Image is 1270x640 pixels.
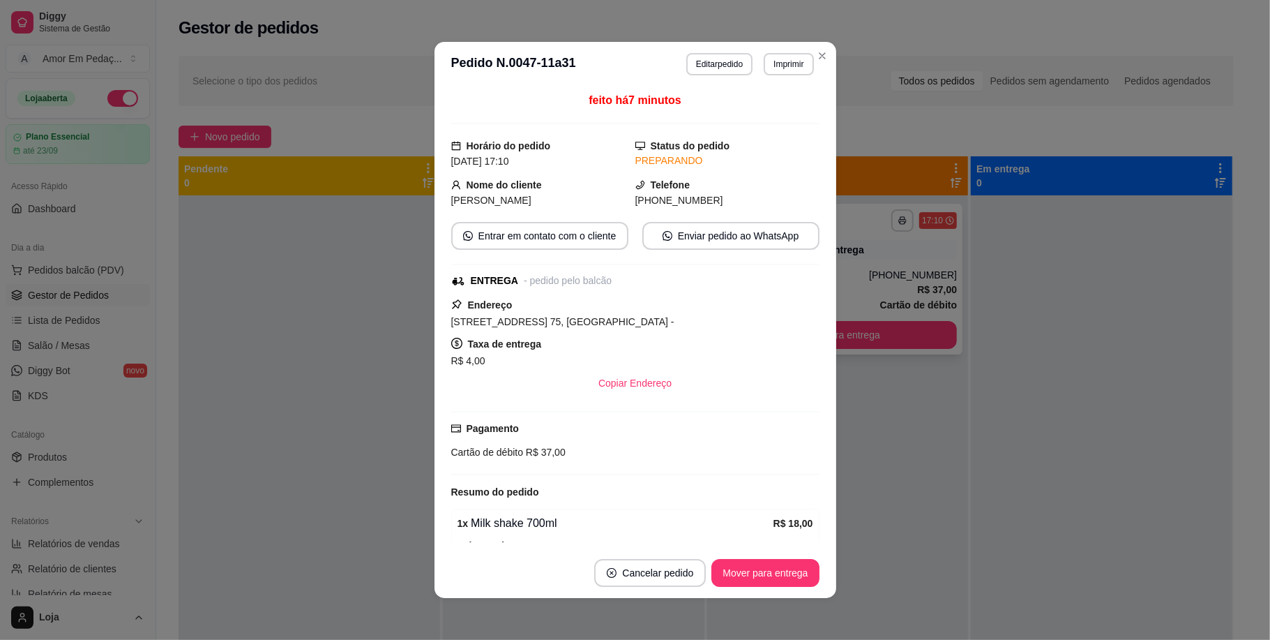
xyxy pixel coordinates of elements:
[457,540,547,551] strong: Sabores de sorvete
[457,518,468,529] strong: 1 x
[470,274,517,288] div: ENTREGA
[589,94,681,106] span: feito há 7 minutos
[711,559,819,587] button: Mover para entrega
[451,316,674,327] span: [STREET_ADDRESS] 75, [GEOGRAPHIC_DATA] -
[467,299,512,311] strong: Endereço
[686,53,753,75] button: Editarpedido
[451,53,575,75] h3: Pedido N. 0047-11a31
[467,338,541,350] strong: Taxa de entrega
[466,423,518,434] strong: Pagamento
[642,222,819,250] button: whats-appEnviar pedido ao WhatsApp
[635,141,645,151] span: desktop
[635,195,723,206] span: [PHONE_NUMBER]
[663,231,672,241] span: whats-app
[594,559,706,587] button: close-circleCancelar pedido
[773,518,813,529] strong: R$ 18,00
[466,140,550,151] strong: Horário do pedido
[451,141,460,151] span: calendar
[635,154,819,168] div: PREPARANDO
[463,231,473,241] span: whats-app
[651,179,690,191] strong: Telefone
[466,179,541,191] strong: Nome do cliente
[451,180,460,190] span: user
[451,424,460,433] span: credit-card
[451,222,628,250] button: whats-appEntrar em contato com o cliente
[607,568,617,578] span: close-circle
[451,195,531,206] span: [PERSON_NAME]
[451,156,508,167] span: [DATE] 17:10
[451,486,538,498] strong: Resumo do pedido
[451,447,523,458] span: Cartão de débito
[457,515,773,532] div: Milk shake 700ml
[451,355,485,366] span: R$ 4,00
[764,53,813,75] button: Imprimir
[451,338,462,349] span: dollar
[523,447,566,458] span: R$ 37,00
[451,299,462,310] span: pushpin
[635,180,645,190] span: phone
[811,45,833,67] button: Close
[587,369,683,397] button: Copiar Endereço
[524,274,612,288] div: - pedido pelo balcão
[651,140,730,151] strong: Status do pedido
